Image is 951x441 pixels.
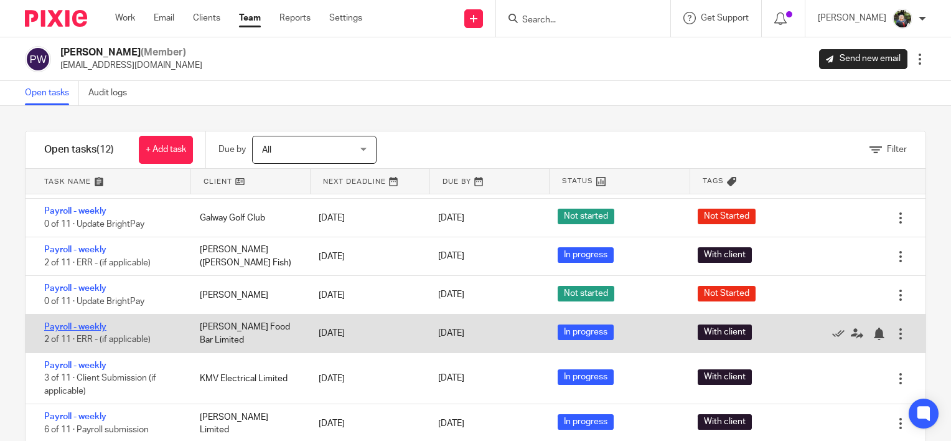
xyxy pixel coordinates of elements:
h1: Open tasks [44,143,114,156]
a: Payroll - weekly [44,412,106,421]
div: [PERSON_NAME] ([PERSON_NAME] Fish) [187,237,307,275]
a: Clients [193,12,220,24]
span: Get Support [701,14,749,22]
span: [DATE] [438,214,464,222]
span: 2 of 11 · ERR - (if applicable) [44,258,151,267]
span: Not started [558,286,614,301]
a: Open tasks [25,81,79,105]
a: + Add task [139,136,193,164]
a: Email [154,12,174,24]
span: 0 of 11 · Update BrightPay [44,220,144,229]
div: KMV Electrical Limited [187,366,307,391]
span: In progress [558,247,614,263]
div: [DATE] [306,321,426,346]
span: With client [698,247,752,263]
div: [PERSON_NAME] Food Bar Limited [187,315,307,353]
input: Search [521,15,633,26]
img: Pixie [25,10,87,27]
p: [PERSON_NAME] [818,12,886,24]
span: Status [562,176,593,186]
span: 0 of 11 · Update BrightPay [44,297,144,306]
a: Payroll - weekly [44,323,106,331]
a: Reports [279,12,311,24]
a: Payroll - weekly [44,284,106,293]
a: Team [239,12,261,24]
img: Jade.jpeg [892,9,912,29]
span: [DATE] [438,374,464,383]
a: Settings [329,12,362,24]
span: With client [698,414,752,430]
span: Not Started [698,209,756,224]
h2: [PERSON_NAME] [60,46,202,59]
span: (Member) [141,47,186,57]
a: Payroll - weekly [44,207,106,216]
span: [DATE] [438,252,464,261]
span: All [262,146,271,154]
span: With client [698,369,752,385]
span: With client [698,325,752,340]
span: (12) [96,145,114,154]
a: Payroll - weekly [44,245,106,254]
a: Payroll - weekly [44,361,106,370]
a: Mark as done [832,327,851,339]
span: [DATE] [438,419,464,428]
p: [EMAIL_ADDRESS][DOMAIN_NAME] [60,59,202,72]
span: Not started [558,209,614,224]
div: [DATE] [306,411,426,436]
span: 6 of 11 · Payroll submission [44,425,149,434]
p: Due by [218,143,246,156]
span: In progress [558,414,614,430]
span: In progress [558,325,614,340]
img: svg%3E [25,46,51,72]
span: [DATE] [438,291,464,300]
div: Galway Golf Club [187,206,307,230]
div: [DATE] [306,244,426,269]
span: In progress [558,369,614,385]
span: 3 of 11 · Client Submission (if applicable) [44,374,156,396]
span: Tags [703,176,724,186]
span: [DATE] [438,330,464,338]
span: Filter [887,145,907,154]
div: [PERSON_NAME] [187,283,307,308]
div: [DATE] [306,206,426,230]
span: 2 of 11 · ERR - (if applicable) [44,336,151,344]
a: Send new email [819,49,907,69]
span: Not Started [698,286,756,301]
div: [DATE] [306,366,426,391]
a: Audit logs [88,81,136,105]
a: Work [115,12,135,24]
div: [DATE] [306,283,426,308]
